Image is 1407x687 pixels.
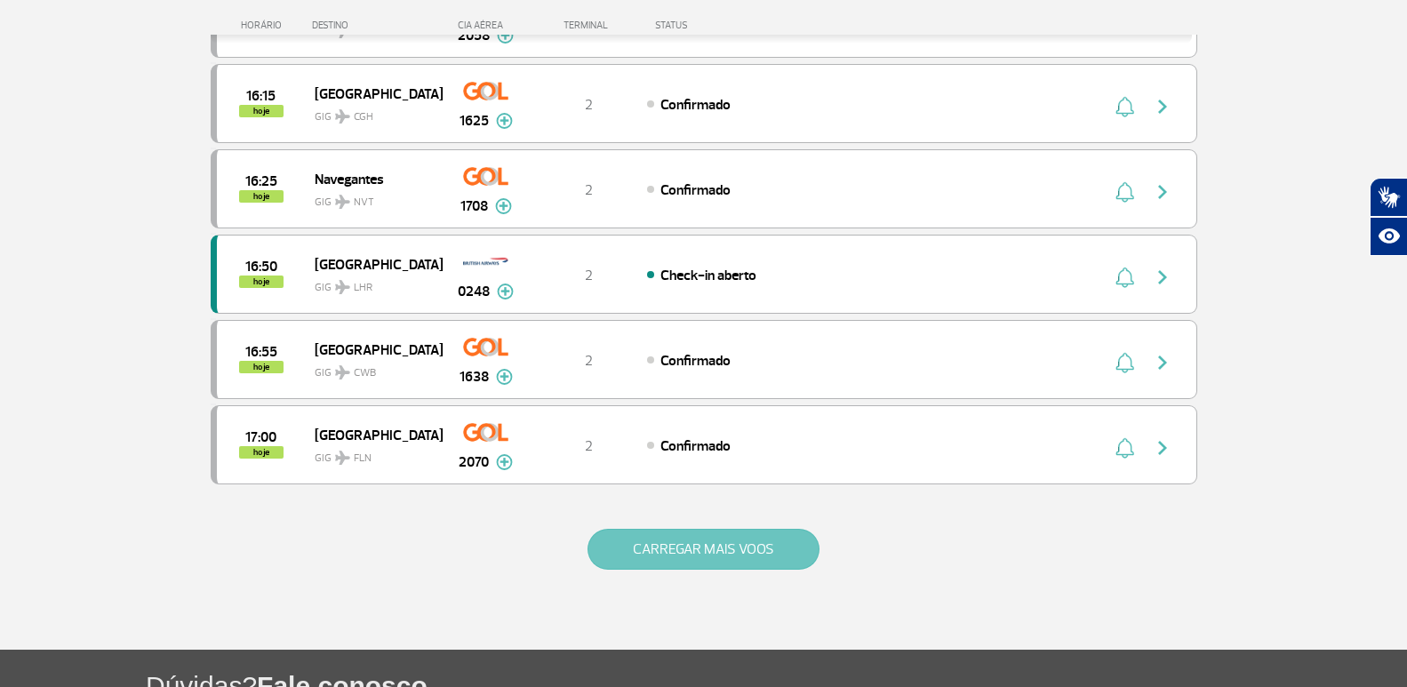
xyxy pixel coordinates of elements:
span: CGH [354,109,373,125]
span: 2025-09-30 16:50:00 [245,260,277,273]
span: [GEOGRAPHIC_DATA] [315,423,428,446]
span: 2025-09-30 16:15:00 [246,90,276,102]
span: 2070 [459,451,489,473]
span: [GEOGRAPHIC_DATA] [315,82,428,105]
div: Plugin de acessibilidade da Hand Talk. [1370,178,1407,256]
span: Confirmado [660,437,731,455]
img: seta-direita-painel-voo.svg [1152,96,1173,117]
span: LHR [354,280,372,296]
span: Confirmado [660,181,731,199]
span: NVT [354,195,374,211]
img: sino-painel-voo.svg [1115,96,1134,117]
span: hoje [239,276,284,288]
span: 2 [585,437,593,455]
button: Abrir tradutor de língua de sinais. [1370,178,1407,217]
div: HORÁRIO [216,20,313,31]
span: 1708 [460,196,488,217]
div: DESTINO [312,20,442,31]
span: 2025-09-30 16:55:00 [245,346,277,358]
img: destiny_airplane.svg [335,195,350,209]
span: GIG [315,185,428,211]
img: seta-direita-painel-voo.svg [1152,437,1173,459]
span: GIG [315,355,428,381]
img: sino-painel-voo.svg [1115,352,1134,373]
span: GIG [315,441,428,467]
span: 2 [585,352,593,370]
img: destiny_airplane.svg [335,109,350,124]
span: 1625 [460,110,489,132]
span: 2 [585,96,593,114]
button: CARREGAR MAIS VOOS [588,529,819,570]
span: 2 [585,181,593,199]
span: Confirmado [660,96,731,114]
span: hoje [239,190,284,203]
span: 0248 [458,281,490,302]
img: destiny_airplane.svg [335,365,350,379]
span: GIG [315,270,428,296]
img: seta-direita-painel-voo.svg [1152,352,1173,373]
img: mais-info-painel-voo.svg [497,284,514,300]
span: CWB [354,365,376,381]
span: Confirmado [660,352,731,370]
img: mais-info-painel-voo.svg [496,454,513,470]
span: FLN [354,451,372,467]
img: mais-info-painel-voo.svg [495,198,512,214]
div: TERMINAL [531,20,646,31]
span: [GEOGRAPHIC_DATA] [315,252,428,276]
span: Check-in aberto [660,267,756,284]
span: hoje [239,105,284,117]
img: seta-direita-painel-voo.svg [1152,267,1173,288]
span: hoje [239,446,284,459]
img: destiny_airplane.svg [335,451,350,465]
img: seta-direita-painel-voo.svg [1152,181,1173,203]
img: sino-painel-voo.svg [1115,267,1134,288]
div: STATUS [646,20,791,31]
span: 2025-09-30 16:25:00 [245,175,277,188]
img: destiny_airplane.svg [335,280,350,294]
img: mais-info-painel-voo.svg [496,113,513,129]
button: Abrir recursos assistivos. [1370,217,1407,256]
span: 2 [585,267,593,284]
span: 2025-09-30 17:00:00 [245,431,276,443]
span: [GEOGRAPHIC_DATA] [315,338,428,361]
span: 1638 [460,366,489,387]
span: hoje [239,361,284,373]
img: mais-info-painel-voo.svg [496,369,513,385]
div: CIA AÉREA [442,20,531,31]
span: GIG [315,100,428,125]
span: Navegantes [315,167,428,190]
img: sino-painel-voo.svg [1115,181,1134,203]
img: sino-painel-voo.svg [1115,437,1134,459]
